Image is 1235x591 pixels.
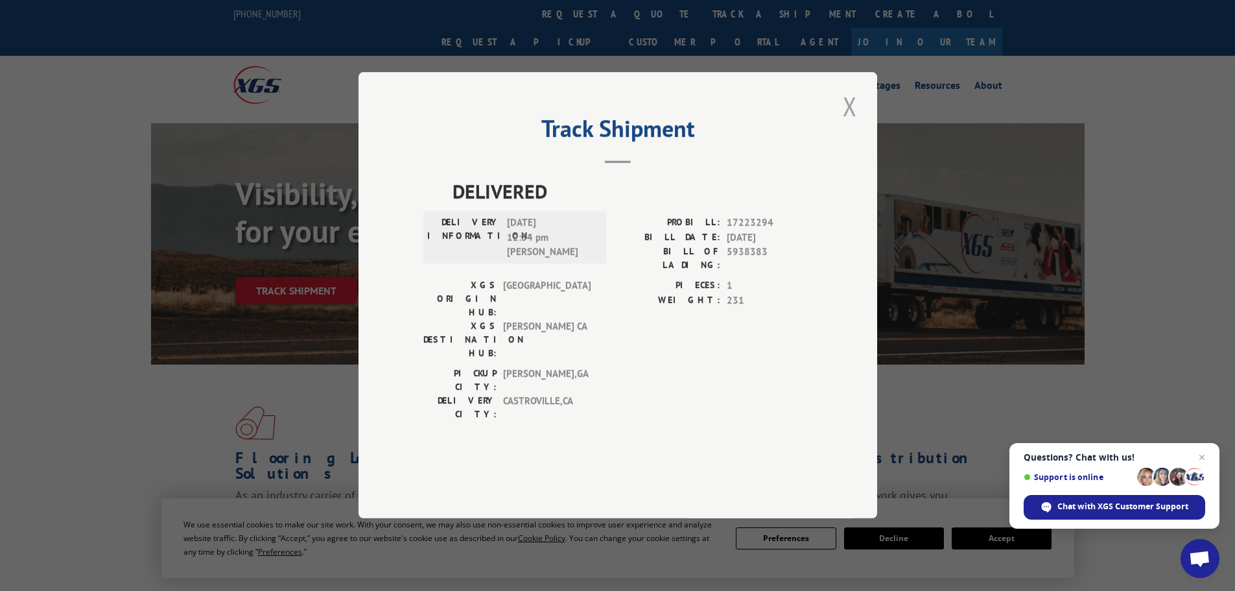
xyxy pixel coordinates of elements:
[423,367,497,394] label: PICKUP CITY:
[503,279,591,320] span: [GEOGRAPHIC_DATA]
[727,293,812,308] span: 231
[423,394,497,422] label: DELIVERY CITY:
[839,88,861,124] button: Close modal
[618,216,720,231] label: PROBILL:
[727,216,812,231] span: 17223294
[427,216,500,260] label: DELIVERY INFORMATION:
[618,279,720,294] label: PIECES:
[1057,501,1188,513] span: Chat with XGS Customer Support
[1024,452,1205,463] span: Questions? Chat with us!
[423,320,497,361] label: XGS DESTINATION HUB:
[453,177,812,206] span: DELIVERED
[1181,539,1219,578] a: Open chat
[618,230,720,245] label: BILL DATE:
[423,279,497,320] label: XGS ORIGIN HUB:
[727,245,812,272] span: 5938383
[507,216,594,260] span: [DATE] 12:34 pm [PERSON_NAME]
[503,367,591,394] span: [PERSON_NAME] , GA
[727,279,812,294] span: 1
[423,119,812,144] h2: Track Shipment
[618,293,720,308] label: WEIGHT:
[1024,495,1205,520] span: Chat with XGS Customer Support
[503,320,591,361] span: [PERSON_NAME] CA
[1024,472,1133,482] span: Support is online
[618,245,720,272] label: BILL OF LADING:
[503,394,591,422] span: CASTROVILLE , CA
[727,230,812,245] span: [DATE]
